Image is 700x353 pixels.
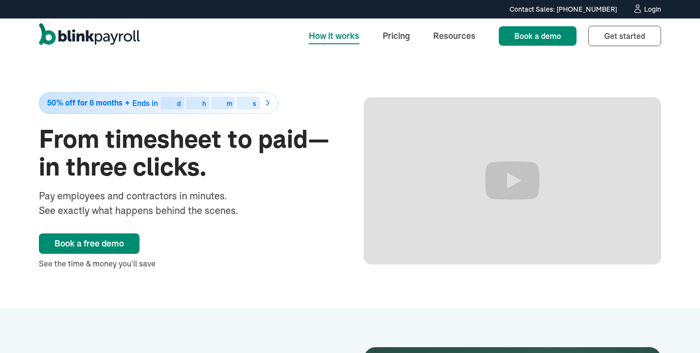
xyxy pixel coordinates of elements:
[227,100,232,107] div: m
[301,25,367,46] a: How it works
[132,98,158,108] span: Ends in
[509,4,617,15] div: Contact Sales: [PHONE_NUMBER]
[39,92,336,114] a: 50% off for 6 monthsEnds indhms
[364,97,661,265] iframe: It's EASY to get started with BlinkParyoll Today!
[644,6,661,13] div: Login
[632,4,661,15] a: Login
[39,233,140,254] a: Book a free demo
[499,26,577,46] a: Book a demo
[253,100,256,107] div: s
[39,258,336,269] div: See the time & money you’ll save
[47,99,122,107] span: 50% off for 6 months
[375,25,418,46] a: Pricing
[39,125,336,181] h1: From timesheet to paid—in three clicks.
[604,31,645,41] span: Get started
[588,26,661,46] a: Get started
[425,25,483,46] a: Resources
[514,31,561,41] span: Book a demo
[202,100,206,107] div: h
[177,100,181,107] div: d
[39,189,257,218] div: Pay employees and contractors in minutes. See exactly what happens behind the scenes.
